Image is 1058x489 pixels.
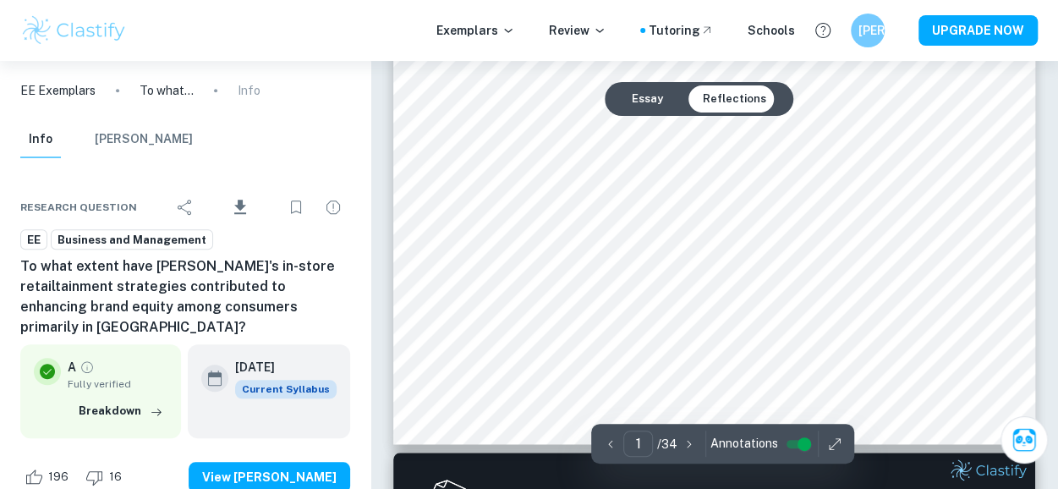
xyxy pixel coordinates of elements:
[235,380,337,398] div: This exemplar is based on the current syllabus. Feel free to refer to it for inspiration/ideas wh...
[206,185,276,229] div: Download
[235,380,337,398] span: Current Syllabus
[20,200,137,215] span: Research question
[79,360,95,375] a: Grade fully verified
[748,21,795,40] a: Schools
[51,229,213,250] a: Business and Management
[436,21,515,40] p: Exemplars
[851,14,885,47] button: [PERSON_NAME]
[809,16,837,45] button: Help and Feedback
[656,435,677,453] p: / 34
[279,190,313,224] div: Bookmark
[238,81,260,100] p: Info
[618,85,677,113] button: Essay
[168,190,202,224] div: Share
[52,232,212,249] span: Business and Management
[1000,416,1048,464] button: Ask Clai
[20,121,61,158] button: Info
[649,21,714,40] a: Tutoring
[20,256,350,338] h6: To what extent have [PERSON_NAME]'s in-store retailtainment strategies contributed to enhancing b...
[39,469,78,486] span: 196
[858,21,878,40] h6: [PERSON_NAME]
[316,190,350,224] div: Report issue
[95,121,193,158] button: [PERSON_NAME]
[68,376,167,392] span: Fully verified
[20,81,96,100] a: EE Exemplars
[710,435,777,453] span: Annotations
[100,469,131,486] span: 16
[20,229,47,250] a: EE
[235,358,323,376] h6: [DATE]
[20,14,128,47] img: Clastify logo
[918,15,1038,46] button: UPGRADE NOW
[68,358,76,376] p: A
[140,81,194,100] p: To what extent have [PERSON_NAME]'s in-store retailtainment strategies contributed to enhancing b...
[549,21,606,40] p: Review
[689,85,780,113] button: Reflections
[21,232,47,249] span: EE
[74,398,167,424] button: Breakdown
